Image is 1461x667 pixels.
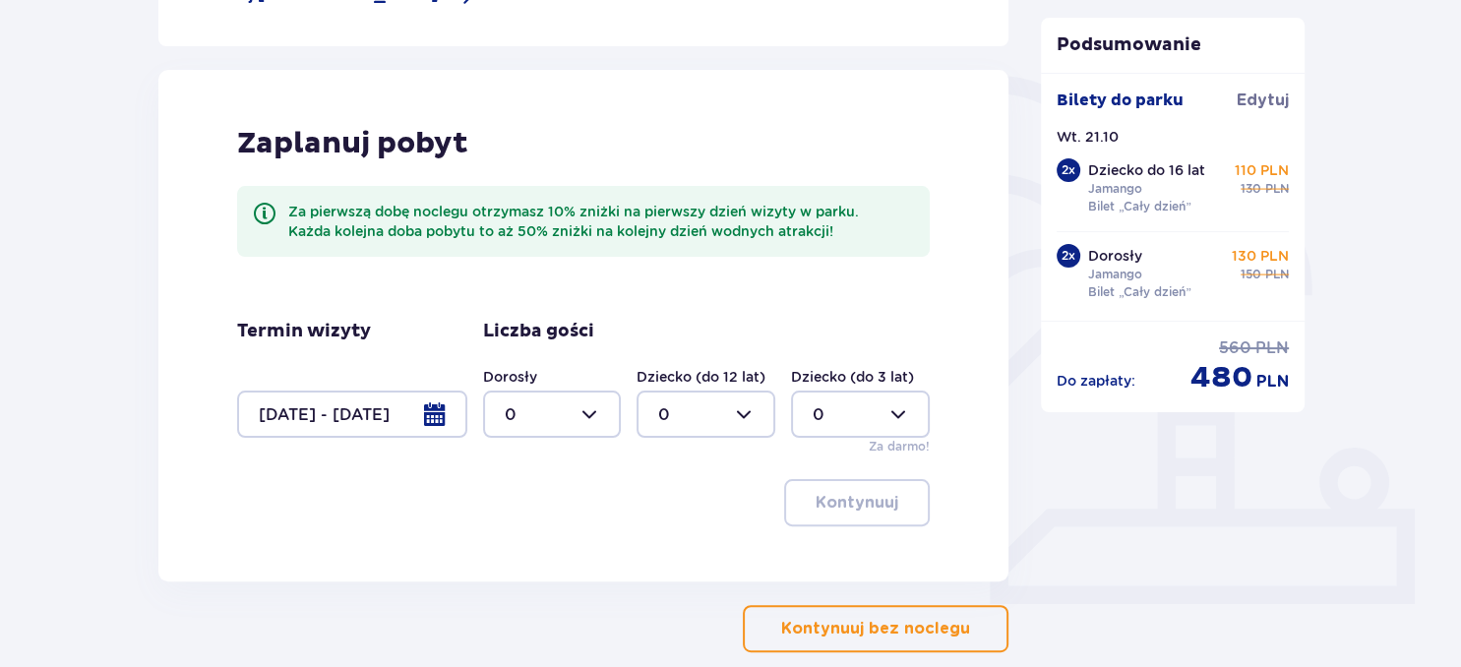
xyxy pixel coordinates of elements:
p: Termin wizyty [237,320,371,343]
p: PLN [1255,337,1289,359]
label: Dziecko (do 3 lat) [791,367,914,387]
a: Edytuj [1237,90,1289,111]
p: 480 [1190,359,1252,396]
p: Jamango [1088,180,1142,198]
p: PLN [1265,266,1289,283]
p: 560 [1219,337,1251,359]
button: Kontynuuj [784,479,930,526]
p: Bilet „Cały dzień” [1088,283,1191,301]
p: Bilety do parku [1057,90,1184,111]
p: Bilet „Cały dzień” [1088,198,1191,215]
p: 130 [1241,180,1261,198]
div: 2 x [1057,244,1080,268]
p: Kontynuuj [816,492,898,514]
p: Dorosły [1088,246,1142,266]
p: Liczba gości [483,320,594,343]
p: Zaplanuj pobyt [237,125,468,162]
p: Do zapłaty : [1057,371,1135,391]
p: Dziecko do 16 lat [1088,160,1205,180]
p: Jamango [1088,266,1142,283]
button: Kontynuuj bez noclegu [743,605,1008,652]
div: Za pierwszą dobę noclegu otrzymasz 10% zniżki na pierwszy dzień wizyty w parku. Każda kolejna dob... [288,202,915,241]
p: 130 PLN [1232,246,1289,266]
label: Dorosły [483,367,537,387]
p: Podsumowanie [1041,33,1305,57]
p: Za darmo! [869,438,930,455]
p: Kontynuuj bez noclegu [781,618,970,639]
p: PLN [1256,371,1289,393]
p: 150 [1241,266,1261,283]
label: Dziecko (do 12 lat) [637,367,765,387]
p: Wt. 21.10 [1057,127,1119,147]
div: 2 x [1057,158,1080,182]
p: 110 PLN [1235,160,1289,180]
p: PLN [1265,180,1289,198]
